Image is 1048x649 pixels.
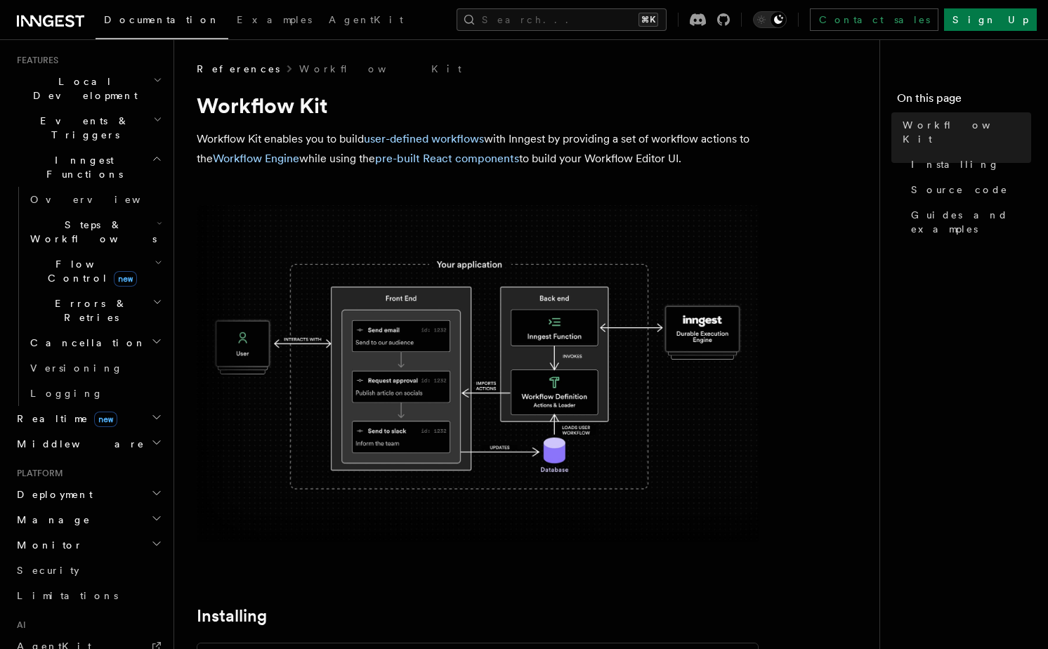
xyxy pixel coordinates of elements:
a: Versioning [25,355,165,381]
button: Events & Triggers [11,108,165,147]
a: Installing [905,152,1031,177]
span: Deployment [11,487,93,501]
span: References [197,62,280,76]
span: Steps & Workflows [25,218,157,246]
span: Versioning [30,362,123,374]
button: Search...⌘K [457,8,667,31]
span: Limitations [17,590,118,601]
button: Flow Controlnew [25,251,165,291]
span: Logging [30,388,103,399]
div: Inngest Functions [11,187,165,406]
button: Steps & Workflows [25,212,165,251]
a: Guides and examples [905,202,1031,242]
a: Limitations [11,583,165,608]
span: Flow Control [25,257,155,285]
a: Logging [25,381,165,406]
button: Manage [11,507,165,532]
span: Events & Triggers [11,114,153,142]
a: Installing [197,606,267,626]
button: Local Development [11,69,165,108]
button: Monitor [11,532,165,558]
span: Errors & Retries [25,296,152,324]
a: Source code [905,177,1031,202]
span: Security [17,565,79,576]
span: Cancellation [25,336,146,350]
button: Deployment [11,482,165,507]
span: Documentation [104,14,220,25]
button: Errors & Retries [25,291,165,330]
span: Source code [911,183,1008,197]
a: Security [11,558,165,583]
a: Documentation [96,4,228,39]
button: Realtimenew [11,406,165,431]
button: Middleware [11,431,165,457]
span: Installing [911,157,1000,171]
button: Inngest Functions [11,147,165,187]
a: Workflow Engine [213,152,299,165]
span: new [114,271,137,287]
span: Workflow Kit [903,118,1031,146]
span: Local Development [11,74,153,103]
a: Workflow Kit [299,62,461,76]
button: Toggle dark mode [753,11,787,28]
a: Sign Up [944,8,1037,31]
h4: On this page [897,90,1031,112]
span: Features [11,55,58,66]
span: Guides and examples [911,208,1031,236]
p: Workflow Kit enables you to build with Inngest by providing a set of workflow actions to the whil... [197,129,759,169]
a: user-defined workflows [364,132,484,145]
a: pre-built React components [375,152,519,165]
a: Contact sales [810,8,938,31]
img: The Workflow Kit provides a Workflow Engine to compose workflow actions on the back end and a set... [197,205,759,542]
kbd: ⌘K [638,13,658,27]
button: Cancellation [25,330,165,355]
h1: Workflow Kit [197,93,759,118]
span: Examples [237,14,312,25]
a: Examples [228,4,320,38]
span: Inngest Functions [11,153,152,181]
span: AI [11,619,26,631]
span: Manage [11,513,91,527]
a: AgentKit [320,4,412,38]
span: Realtime [11,412,117,426]
a: Overview [25,187,165,212]
span: Overview [30,194,175,205]
span: new [94,412,117,427]
span: Monitor [11,538,83,552]
span: AgentKit [329,14,403,25]
span: Middleware [11,437,145,451]
a: Workflow Kit [897,112,1031,152]
span: Platform [11,468,63,479]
